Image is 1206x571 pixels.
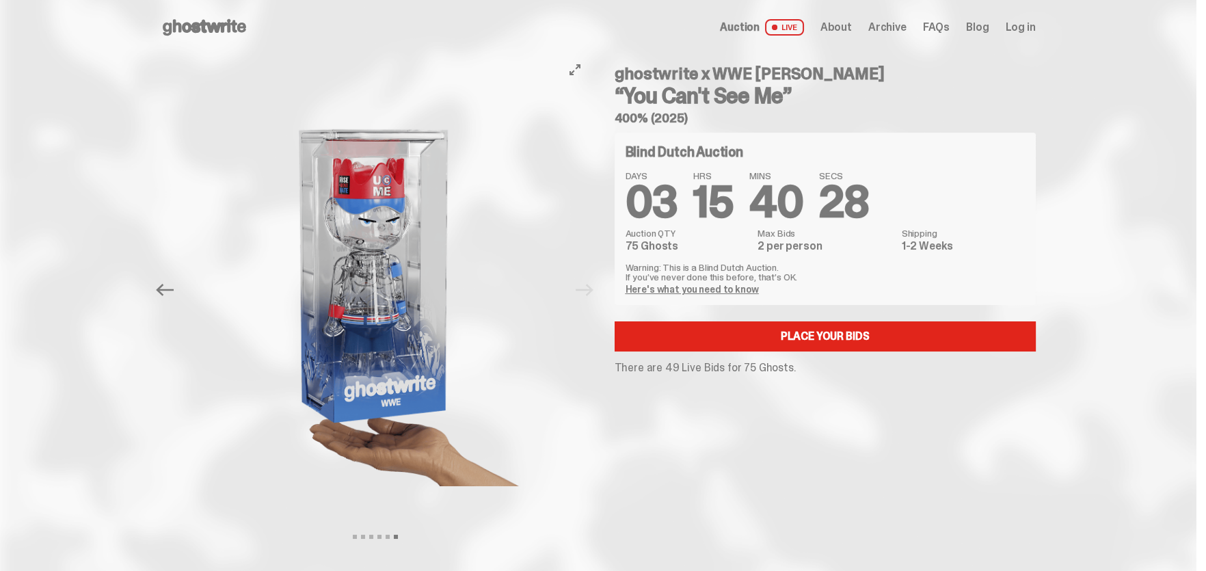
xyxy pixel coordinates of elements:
[1005,22,1035,33] a: Log in
[361,535,365,539] button: View slide 2
[187,55,563,525] img: ghostwrite%20wwe%20scale.png
[758,228,893,238] dt: Max Bids
[758,241,893,252] dd: 2 per person
[353,535,357,539] button: View slide 1
[749,174,803,230] span: 40
[394,535,398,539] button: View slide 6
[626,174,678,230] span: 03
[615,321,1036,351] a: Place your Bids
[567,62,583,78] button: View full-screen
[615,85,1036,107] h3: “You Can't See Me”
[615,66,1036,82] h4: ghostwrite x WWE [PERSON_NAME]
[615,362,1036,373] p: There are 49 Live Bids for 75 Ghosts.
[902,228,1025,238] dt: Shipping
[626,228,750,238] dt: Auction QTY
[693,171,733,181] span: HRS
[868,22,907,33] a: Archive
[377,535,381,539] button: View slide 4
[626,283,759,295] a: Here's what you need to know
[923,22,950,33] a: FAQs
[386,535,390,539] button: View slide 5
[902,241,1025,252] dd: 1-2 Weeks
[693,174,733,230] span: 15
[819,171,869,181] span: SECS
[819,174,869,230] span: 28
[820,22,852,33] a: About
[749,171,803,181] span: MINS
[720,19,803,36] a: Auction LIVE
[966,22,989,33] a: Blog
[626,263,1025,282] p: Warning: This is a Blind Dutch Auction. If you’ve never done this before, that’s OK.
[369,535,373,539] button: View slide 3
[765,19,804,36] span: LIVE
[626,145,743,159] h4: Blind Dutch Auction
[150,275,180,305] button: Previous
[626,241,750,252] dd: 75 Ghosts
[626,171,678,181] span: DAYS
[720,22,760,33] span: Auction
[615,112,1036,124] h5: 400% (2025)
